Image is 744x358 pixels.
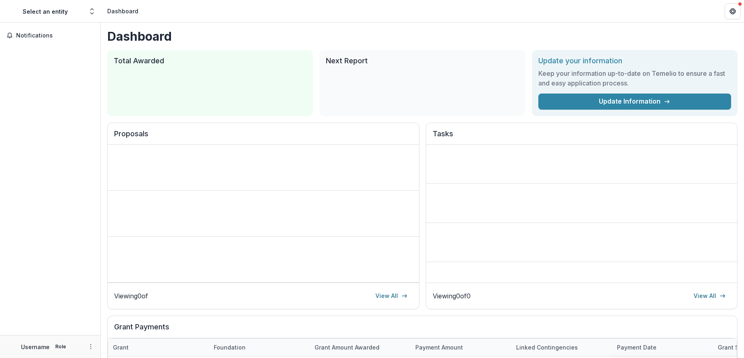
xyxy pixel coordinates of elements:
p: Role [53,343,69,350]
h1: Dashboard [107,29,738,44]
span: Notifications [16,32,94,39]
a: Update Information [538,94,731,110]
h2: Proposals [114,129,413,145]
h2: Tasks [433,129,731,145]
p: Username [21,343,50,351]
div: Dashboard [107,7,138,15]
h3: Keep your information up-to-date on Temelio to ensure a fast and easy application process. [538,69,731,88]
a: View All [371,289,413,302]
button: More [86,342,96,352]
button: Open entity switcher [86,3,98,19]
a: View All [689,289,731,302]
button: Notifications [3,29,97,42]
nav: breadcrumb [104,5,142,17]
div: Select an entity [23,7,68,16]
h2: Total Awarded [114,56,306,65]
h2: Update your information [538,56,731,65]
p: Viewing 0 of 0 [433,291,471,301]
h2: Grant Payments [114,323,731,338]
button: Get Help [725,3,741,19]
h2: Next Report [326,56,519,65]
p: Viewing 0 of [114,291,148,301]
